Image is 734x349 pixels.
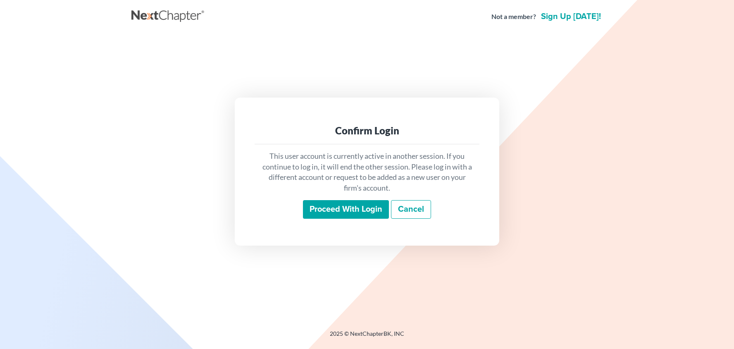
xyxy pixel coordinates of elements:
[539,12,603,21] a: Sign up [DATE]!
[261,151,473,194] p: This user account is currently active in another session. If you continue to log in, it will end ...
[131,330,603,344] div: 2025 © NextChapterBK, INC
[391,200,431,219] a: Cancel
[261,124,473,137] div: Confirm Login
[303,200,389,219] input: Proceed with login
[491,12,536,22] strong: Not a member?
